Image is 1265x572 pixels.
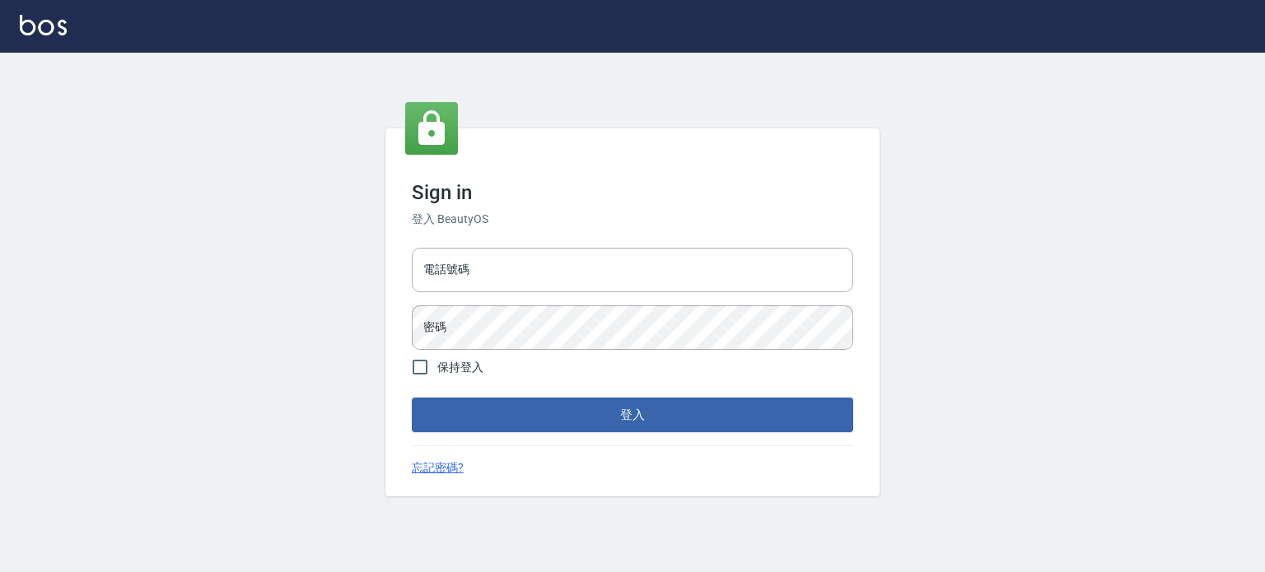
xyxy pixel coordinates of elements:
[412,181,853,204] h3: Sign in
[412,459,464,477] a: 忘記密碼?
[412,398,853,432] button: 登入
[20,15,67,35] img: Logo
[412,211,853,228] h6: 登入 BeautyOS
[437,359,483,376] span: 保持登入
